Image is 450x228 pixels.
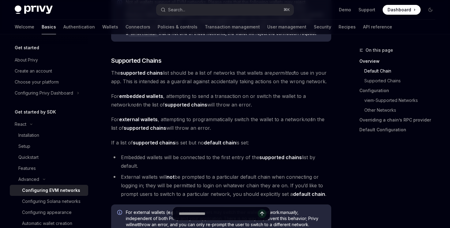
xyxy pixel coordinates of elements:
a: Supported Chains [364,76,440,86]
strong: supported chains [133,140,175,146]
a: Transaction management [205,20,260,34]
button: Search...⌘K [156,4,293,15]
div: Create an account [15,67,52,75]
div: Search... [168,6,185,13]
a: Other Networks [364,105,440,115]
span: On this page [366,47,393,54]
div: About Privy [15,56,38,64]
strong: not [167,174,174,180]
a: Quickstart [10,152,88,163]
div: Quickstart [18,154,39,161]
a: Connectors [126,20,150,34]
li: External wallets will be prompted to a particular default chain when connecting or logging in; th... [111,173,331,198]
a: Default Chain [364,66,440,76]
span: Dashboard [388,7,411,13]
h5: Get started [15,44,39,51]
div: Setup [18,143,30,150]
a: Create an account [10,65,88,77]
a: Wallets [102,20,118,34]
strong: supported chains [259,154,302,160]
img: dark logo [15,6,53,14]
a: Overview [359,56,440,66]
a: Installation [10,130,88,141]
div: Configuring appearance [22,209,72,216]
a: API reference [363,20,392,34]
a: Support [358,7,375,13]
a: Authentication [63,20,95,34]
a: Dashboard [383,5,421,15]
span: ⌘ K [283,7,290,12]
div: React [15,121,26,128]
a: viem-Supported Networks [364,95,440,105]
a: Welcome [15,20,34,34]
em: permitted [272,70,294,76]
button: Send message [258,209,266,218]
div: Advanced [18,176,39,183]
a: default chain [204,140,236,146]
a: Overriding a chain’s RPC provider [359,115,440,125]
strong: supported chains [120,70,163,76]
a: Security [314,20,331,34]
span: The list should be a list of networks that wallets are to use in your app. This is intended as a ... [111,69,331,86]
a: Configuring appearance [10,207,88,218]
button: Toggle dark mode [426,5,435,15]
li: Embedded wallets will be connected to the first entry of the list by default. [111,153,331,170]
a: Choose your platform [10,77,88,88]
strong: supported chains [124,125,166,131]
strong: external wallets [119,116,158,122]
strong: default chain [293,191,325,197]
a: User management [267,20,306,34]
div: Automatic wallet creation [22,220,72,227]
div: Installation [18,132,39,139]
a: Configuration [359,86,440,95]
em: not [130,102,138,108]
strong: embedded wallets [119,93,163,99]
span: For , attempting to send a transaction on or switch the wallet to a network in the list of will t... [111,92,331,109]
a: Setup [10,141,88,152]
a: Features [10,163,88,174]
div: Configuring EVM networks [22,187,80,194]
a: Demo [339,7,351,13]
a: Default Configuration [359,125,440,135]
div: Configuring Privy Dashboard [15,89,73,97]
a: Policies & controls [158,20,197,34]
a: Configuring EVM networks [10,185,88,196]
span: For , attempting to programmatically switch the wallet to a network in the list of will throw an ... [111,115,331,132]
span: Supported Chains [111,56,161,65]
a: Basics [42,20,56,34]
div: Features [18,165,36,172]
strong: supported chains [165,102,207,108]
a: About Privy [10,54,88,65]
a: Configuring Solana networks [10,196,88,207]
div: Configuring Solana networks [22,198,81,205]
div: Choose your platform [15,78,59,86]
h5: Get started by SDK [15,108,56,116]
span: If a list of is set but no is set: [111,138,331,147]
a: Recipes [339,20,356,34]
em: not [304,116,312,122]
